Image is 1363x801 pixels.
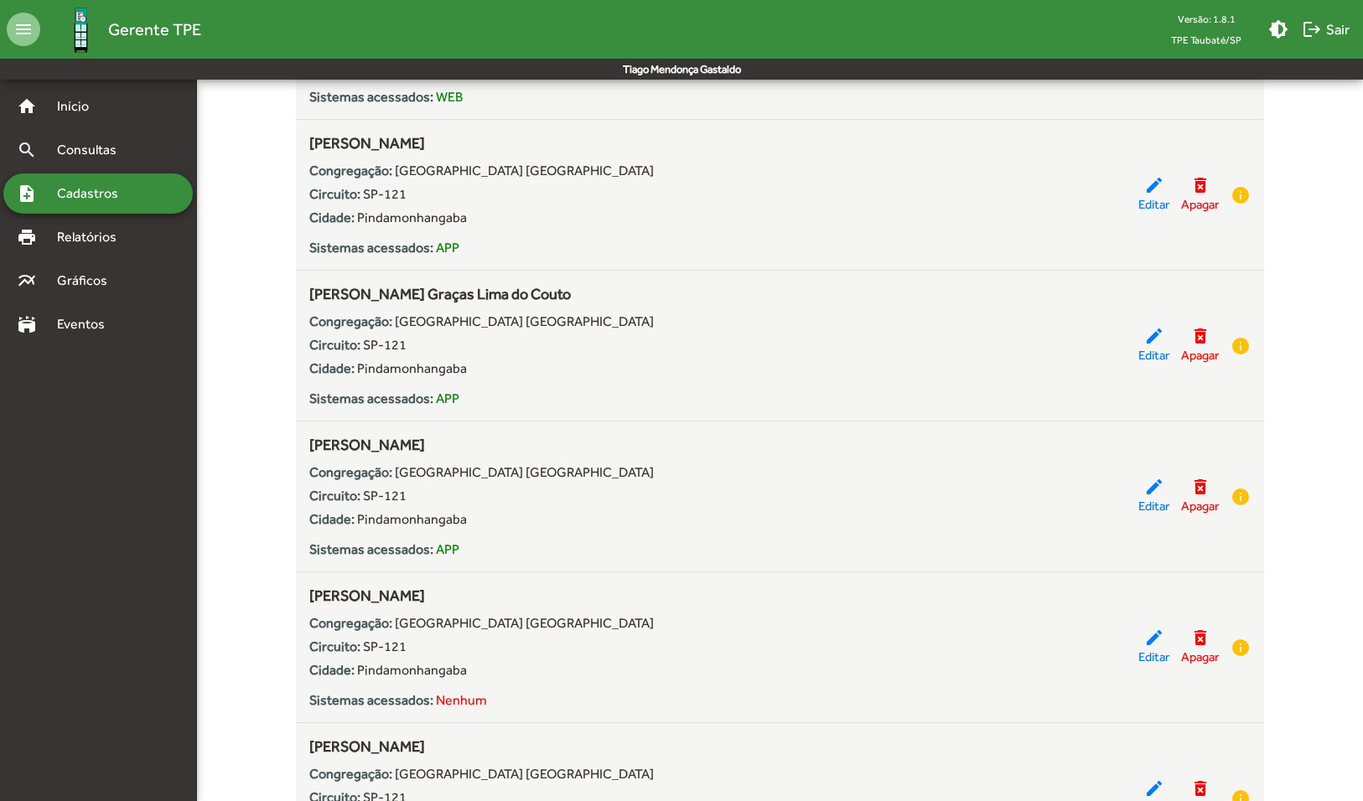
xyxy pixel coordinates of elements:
span: Apagar [1181,497,1219,516]
mat-icon: info [1231,336,1251,356]
strong: Cidade: [309,360,355,376]
strong: Congregação: [309,313,392,329]
span: SP-121 [363,337,407,353]
span: Nenhum [436,692,487,708]
strong: Sistemas acessados: [309,390,433,406]
strong: Cidade: [309,662,355,678]
span: APP [436,240,459,256]
span: Apagar [1181,195,1219,214]
span: WEB [436,89,463,105]
span: Relatórios [47,227,138,247]
span: TPE Taubaté/SP [1158,29,1255,50]
div: Versão: 1.8.1 [1158,8,1255,29]
span: Gerente TPE [108,16,201,43]
span: [PERSON_NAME] [309,436,425,453]
span: Editar [1138,346,1169,365]
span: Pindamonhangaba [357,209,467,225]
mat-icon: info [1231,487,1251,507]
span: Editar [1138,195,1169,214]
span: SP-121 [363,186,407,202]
span: Início [47,96,113,116]
mat-icon: edit [1144,175,1164,195]
span: Consultas [47,140,138,160]
span: [PERSON_NAME] [309,737,425,755]
mat-icon: delete_forever [1190,175,1210,195]
mat-icon: delete_forever [1190,628,1210,648]
a: Gerente TPE [40,3,201,57]
mat-icon: edit [1144,628,1164,648]
mat-icon: home [17,96,37,116]
strong: Cidade: [309,209,355,225]
span: SP-121 [363,638,407,654]
mat-icon: edit [1144,477,1164,497]
strong: Sistemas acessados: [309,541,433,557]
mat-icon: search [17,140,37,160]
span: Eventos [47,314,127,334]
strong: Cidade: [309,511,355,527]
span: [GEOGRAPHIC_DATA] [GEOGRAPHIC_DATA] [395,313,654,329]
span: [GEOGRAPHIC_DATA] [GEOGRAPHIC_DATA] [395,163,654,178]
mat-icon: info [1231,185,1251,205]
mat-icon: edit [1144,778,1164,798]
strong: Sistemas acessados: [309,692,433,708]
span: APP [436,541,459,557]
span: Apagar [1181,648,1219,667]
mat-icon: delete_forever [1190,477,1210,497]
span: Editar [1138,497,1169,516]
strong: Circuito: [309,186,360,202]
mat-icon: delete_forever [1190,326,1210,346]
strong: Circuito: [309,337,360,353]
span: Pindamonhangaba [357,360,467,376]
span: Pindamonhangaba [357,511,467,527]
mat-icon: logout [1302,19,1322,39]
mat-icon: note_add [17,183,37,204]
span: SP-121 [363,488,407,504]
strong: Congregação: [309,464,392,480]
span: Gráficos [47,271,130,291]
mat-icon: multiline_chart [17,271,37,291]
mat-icon: edit [1144,326,1164,346]
mat-icon: stadium [17,314,37,334]
strong: Congregação: [309,615,392,631]
mat-icon: print [17,227,37,247]
span: Editar [1138,648,1169,667]
mat-icon: brightness_medium [1268,19,1288,39]
span: [PERSON_NAME] [309,587,425,604]
strong: Circuito: [309,488,360,504]
span: Apagar [1181,346,1219,365]
strong: Congregação: [309,163,392,178]
strong: Congregação: [309,766,392,782]
span: Pindamonhangaba [357,662,467,678]
button: Sair [1295,14,1356,44]
mat-icon: info [1231,638,1251,658]
strong: Circuito: [309,638,360,654]
span: APP [436,390,459,406]
strong: Sistemas acessados: [309,89,433,105]
span: [GEOGRAPHIC_DATA] [GEOGRAPHIC_DATA] [395,615,654,631]
img: Logo [54,3,108,57]
span: [GEOGRAPHIC_DATA] [GEOGRAPHIC_DATA] [395,766,654,782]
span: [PERSON_NAME] Graças Lima do Couto [309,285,571,302]
span: [PERSON_NAME] [309,134,425,152]
span: Cadastros [47,183,140,204]
span: Sair [1302,14,1350,44]
strong: Sistemas acessados: [309,240,433,256]
mat-icon: menu [7,13,40,46]
span: [GEOGRAPHIC_DATA] [GEOGRAPHIC_DATA] [395,464,654,480]
mat-icon: delete_forever [1190,778,1210,798]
